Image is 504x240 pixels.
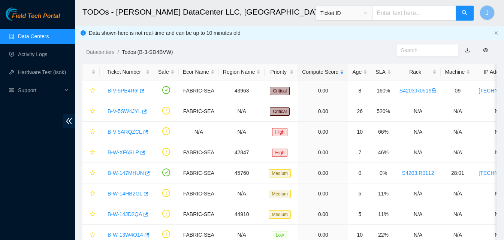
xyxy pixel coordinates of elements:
[63,114,75,128] span: double-left
[9,88,14,93] span: read
[87,208,96,220] button: star
[371,183,395,204] td: 11%
[298,122,348,142] td: 0.00
[273,231,287,239] span: Low
[87,105,96,117] button: star
[441,163,474,183] td: 28:01
[441,142,474,163] td: N/A
[298,183,348,204] td: 0.00
[348,142,371,163] td: 7
[480,5,495,20] button: J
[348,163,371,183] td: 0
[179,142,219,163] td: FABRIC-SEA
[162,148,170,156] span: exclamation-circle
[179,183,219,204] td: FABRIC-SEA
[298,80,348,101] td: 0.00
[18,33,49,39] a: Data Centers
[465,47,470,53] a: download
[272,128,287,136] span: High
[179,163,219,183] td: FABRIC-SEA
[371,80,395,101] td: 160%
[219,163,265,183] td: 45760
[108,211,142,217] a: B-W-14JD2QA
[272,149,287,157] span: High
[108,191,142,197] a: B-W-14HB2GL
[298,142,348,163] td: 0.00
[162,168,170,176] span: check-circle
[179,122,219,142] td: N/A
[348,204,371,225] td: 5
[371,142,395,163] td: 46%
[348,122,371,142] td: 10
[395,122,441,142] td: N/A
[90,150,95,156] span: star
[219,101,265,122] td: N/A
[219,142,265,163] td: 42847
[401,46,448,54] input: Search
[371,122,395,142] td: 66%
[395,204,441,225] td: N/A
[348,183,371,204] td: 5
[486,8,489,18] span: J
[162,107,170,115] span: exclamation-circle
[462,10,468,17] span: search
[219,122,265,142] td: N/A
[87,146,96,158] button: star
[117,49,119,55] span: /
[441,204,474,225] td: N/A
[320,7,368,19] span: Ticket ID
[90,88,95,94] span: star
[87,167,96,179] button: star
[441,183,474,204] td: N/A
[179,80,219,101] td: FABRIC-SEA
[219,80,265,101] td: 43963
[108,170,144,176] a: B-W-147MHUN
[108,232,143,238] a: B-W-13W4O14
[87,85,96,97] button: star
[298,204,348,225] td: 0.00
[441,122,474,142] td: N/A
[371,204,395,225] td: 11%
[6,13,60,23] a: Akamai TechnologiesField Tech Portal
[348,80,371,101] td: 8
[90,191,95,197] span: star
[270,87,290,95] span: Critical
[6,7,38,21] img: Akamai Technologies
[162,230,170,238] span: exclamation-circle
[371,163,395,183] td: 0%
[18,69,66,75] a: Hardware Test (isok)
[483,48,488,53] span: eye
[108,129,142,135] a: B-V-5ARQZCL
[269,169,291,177] span: Medium
[162,189,170,197] span: exclamation-circle
[108,108,141,114] a: B-V-5SW4JYL
[269,210,291,219] span: Medium
[162,127,170,135] span: exclamation-circle
[348,101,371,122] td: 26
[456,6,474,21] button: search
[494,31,498,35] span: close
[459,44,476,56] button: download
[269,190,291,198] span: Medium
[395,183,441,204] td: N/A
[219,183,265,204] td: N/A
[90,129,95,135] span: star
[270,107,290,116] span: Critical
[395,142,441,163] td: N/A
[108,149,139,155] a: B-W-XF6SLP
[298,163,348,183] td: 0.00
[90,232,95,238] span: star
[441,101,474,122] td: N/A
[90,170,95,176] span: star
[90,109,95,115] span: star
[441,80,474,101] td: 09
[87,188,96,200] button: star
[90,212,95,218] span: star
[179,204,219,225] td: FABRIC-SEA
[18,51,48,57] a: Activity Logs
[494,31,498,36] button: close
[298,101,348,122] td: 0.00
[399,88,437,94] a: S4203.R0519lock
[18,83,62,98] span: Support
[87,126,96,138] button: star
